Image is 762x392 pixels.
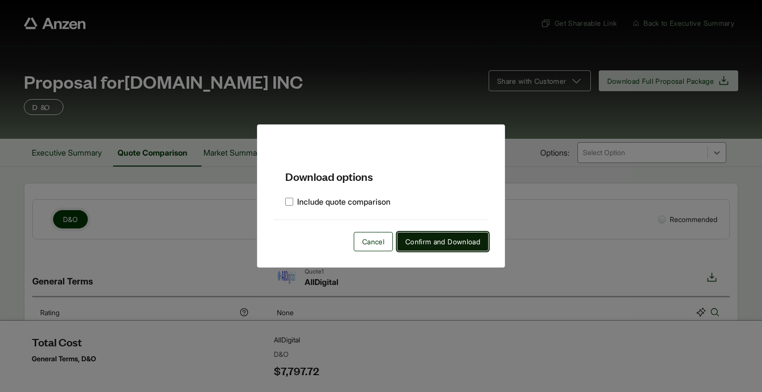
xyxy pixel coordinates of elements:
[362,236,384,247] span: Cancel
[405,236,480,247] span: Confirm and Download
[397,232,489,251] button: Confirm and Download
[273,153,489,184] h5: Download options
[354,232,393,251] button: Cancel
[285,196,390,208] label: Include quote comparison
